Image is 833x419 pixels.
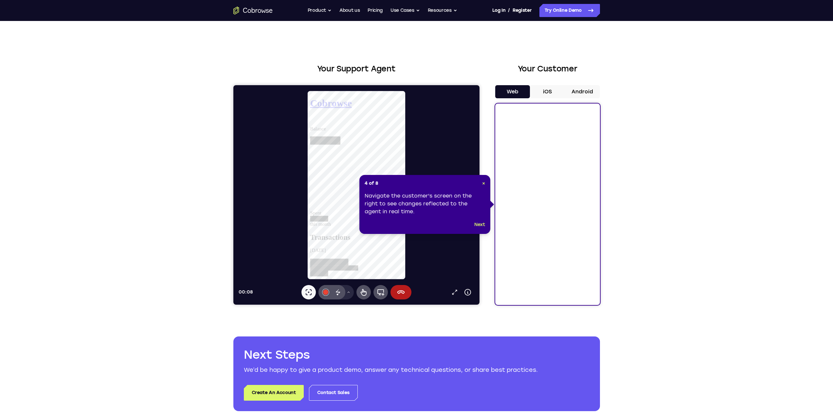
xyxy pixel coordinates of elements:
button: iOS [530,85,565,98]
a: Register [513,4,532,17]
a: Pricing [368,4,383,17]
a: Log In [492,4,505,17]
iframe: Agent [233,85,480,305]
button: Close Tour [482,180,485,187]
button: Product [308,4,332,17]
a: Contact Sales [309,385,358,401]
a: Try Online Demo [539,4,600,17]
h2: Your Customer [495,63,600,75]
a: About us [339,4,360,17]
a: Go to the home page [233,7,273,14]
button: Use Cases [390,4,420,17]
span: × [482,181,485,186]
button: Next [474,221,485,229]
a: Create An Account [244,385,304,401]
button: Resources [428,4,457,17]
button: Web [495,85,530,98]
h2: Your Support Agent [233,63,480,75]
button: Android [565,85,600,98]
p: We’d be happy to give a product demo, answer any technical questions, or share best practices. [244,365,589,374]
h2: Next Steps [244,347,589,363]
span: 4 of 8 [365,180,378,187]
div: Navigate the customer's screen on the right to see changes reflected to the agent in real time. [365,192,485,216]
span: / [508,7,510,14]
